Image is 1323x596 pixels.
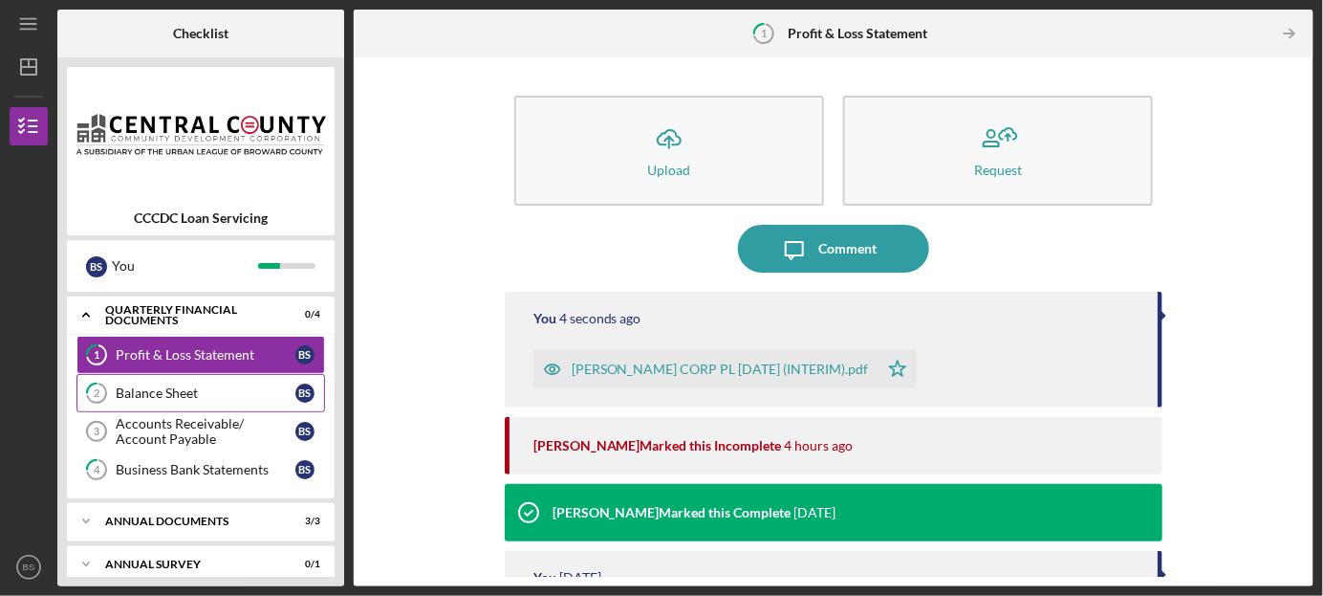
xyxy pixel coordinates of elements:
div: [PERSON_NAME] Marked this Complete [553,505,792,520]
div: B S [295,422,314,441]
div: B S [86,256,107,277]
button: [PERSON_NAME] CORP PL [DATE] (INTERIM).pdf [533,350,917,388]
tspan: 1 [761,27,767,39]
button: BS [10,548,48,586]
div: You [533,570,556,585]
div: Request [974,163,1022,177]
time: 2025-06-29 16:38 [559,570,601,585]
img: Product logo [67,77,335,191]
text: BS [23,563,35,573]
time: 2025-06-30 18:10 [794,505,836,520]
div: [PERSON_NAME] Marked this Incomplete [533,438,782,453]
button: Upload [514,96,824,206]
time: 2025-08-13 15:16 [785,438,854,453]
time: 2025-08-13 19:20 [559,311,641,326]
tspan: 2 [94,387,99,400]
tspan: 3 [94,426,99,437]
div: You [112,250,258,282]
div: 0 / 1 [286,559,320,570]
div: 3 / 3 [286,516,320,527]
div: [PERSON_NAME] CORP PL [DATE] (INTERIM).pdf [572,362,869,377]
tspan: 1 [94,349,99,362]
a: 3Accounts Receivable/ Account PayableBS [76,412,325,451]
tspan: 4 [94,464,100,476]
a: 2Balance SheetBS [76,374,325,412]
b: CCCDC Loan Servicing [134,210,268,226]
b: Checklist [173,26,228,41]
button: Comment [738,225,929,273]
div: B S [295,460,314,479]
div: B S [295,345,314,364]
div: Business Bank Statements [116,462,295,477]
a: 4Business Bank StatementsBS [76,451,325,489]
button: Request [843,96,1153,206]
div: You [533,311,556,326]
div: Balance Sheet [116,386,295,401]
div: 0 / 4 [286,309,320,320]
div: B S [295,384,314,403]
div: Accounts Receivable/ Account Payable [116,416,295,447]
div: Profit & Loss Statement [116,347,295,363]
div: Annual Documents [105,516,272,527]
b: Profit & Loss Statement [788,26,927,41]
div: Quarterly Financial Documents [105,304,272,326]
div: Annual Survey [105,559,272,570]
a: 1Profit & Loss StatementBS [76,336,325,374]
div: Comment [818,225,877,273]
div: Upload [647,163,690,177]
